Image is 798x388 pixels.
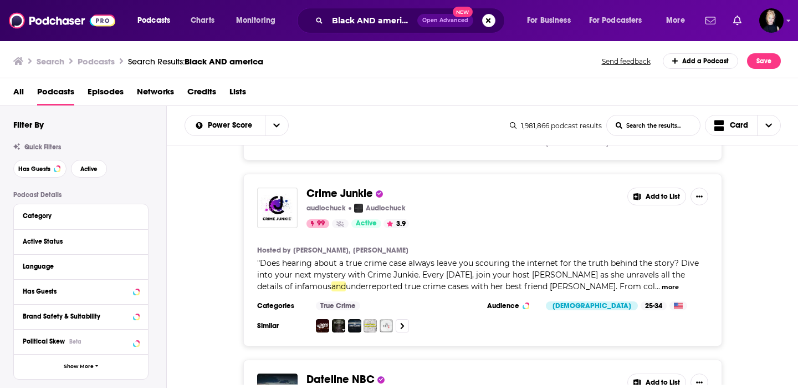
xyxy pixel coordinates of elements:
h3: Similar [257,321,307,330]
span: Podcasts [137,13,170,28]
span: Monitoring [236,13,275,28]
a: [PERSON_NAME], [293,246,350,255]
img: Morbid [332,319,345,332]
a: Dateline NBC [306,374,375,386]
div: Search podcasts, credits, & more... [308,8,515,33]
a: Episodes [88,83,124,105]
button: 3.9 [383,219,409,228]
button: Save [747,53,781,69]
button: more [662,283,679,292]
span: Card [730,122,748,129]
div: Search Results: [128,56,263,67]
button: open menu [228,12,290,29]
span: Has Guests [18,166,50,172]
button: Category [23,209,139,223]
img: 20/20 [316,319,329,332]
button: Add to List [627,188,686,205]
h3: Categories [257,301,307,310]
a: Add a Podcast [663,53,739,69]
h3: Audience [487,301,537,310]
a: [PERSON_NAME] [353,246,408,255]
button: Has Guests [13,160,66,178]
span: Crime Junkie [306,187,373,200]
button: Active [71,160,107,178]
a: Search Results:Black AND america [128,56,263,67]
img: Dateline NBC [348,319,361,332]
div: 1,981,866 podcast results [510,122,602,130]
button: open menu [185,122,265,129]
button: Language [23,259,139,273]
img: Podchaser - Follow, Share and Rate Podcasts [9,10,115,31]
h4: Hosted by [257,246,290,255]
button: Show More Button [690,188,708,205]
span: Political Skew [23,337,65,345]
p: Audiochuck [366,204,406,213]
a: Charts [183,12,221,29]
span: Show More [64,364,94,370]
p: audiochuck [306,204,346,213]
span: Networks [137,83,174,105]
div: Brand Safety & Suitability [23,313,130,320]
span: underreported true crime cases with her best friend [PERSON_NAME]. From col [346,281,655,291]
a: 99 [306,219,329,228]
button: Show profile menu [759,8,784,33]
a: AudiochuckAudiochuck [354,204,406,213]
span: More [666,13,685,28]
span: Black AND america [185,56,263,67]
a: Show notifications dropdown [729,11,746,30]
button: open menu [265,115,288,135]
button: open menu [658,12,699,29]
a: Credits [187,83,216,105]
span: " [257,258,699,291]
button: Send feedback [598,57,654,66]
input: Search podcasts, credits, & more... [328,12,417,29]
div: Beta [69,338,81,345]
button: Choose View [705,115,781,136]
h3: Podcasts [78,56,115,67]
img: Anatomy of Murder [364,319,377,332]
button: Political SkewBeta [23,334,139,348]
a: Crime Junkie [306,188,373,200]
a: Podcasts [37,83,74,105]
span: All [13,83,24,105]
p: Podcast Details [13,191,149,199]
button: open menu [130,12,185,29]
span: Active [356,218,377,229]
img: Crime Junkie [257,188,298,228]
h2: Filter By [13,119,44,130]
div: Category [23,212,132,220]
a: Lists [229,83,246,105]
span: Active [80,166,98,172]
span: and [331,281,346,291]
img: The Deck [380,319,393,332]
button: Show More [14,354,148,379]
a: True Crime [316,301,360,310]
button: Has Guests [23,284,139,298]
div: Has Guests [23,288,130,295]
span: Dateline NBC [306,372,375,386]
span: Logged in as Passell [759,8,784,33]
span: 99 [317,218,325,229]
img: Audiochuck [354,204,363,213]
button: Open AdvancedNew [417,14,473,27]
span: For Business [527,13,571,28]
span: Power Score [208,122,256,129]
div: Active Status [23,238,132,245]
span: Quick Filters [24,143,61,151]
button: open menu [519,12,585,29]
img: User Profile [759,8,784,33]
span: Open Advanced [422,18,468,23]
a: Active [351,219,381,228]
button: Brand Safety & Suitability [23,309,139,323]
span: Charts [191,13,214,28]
